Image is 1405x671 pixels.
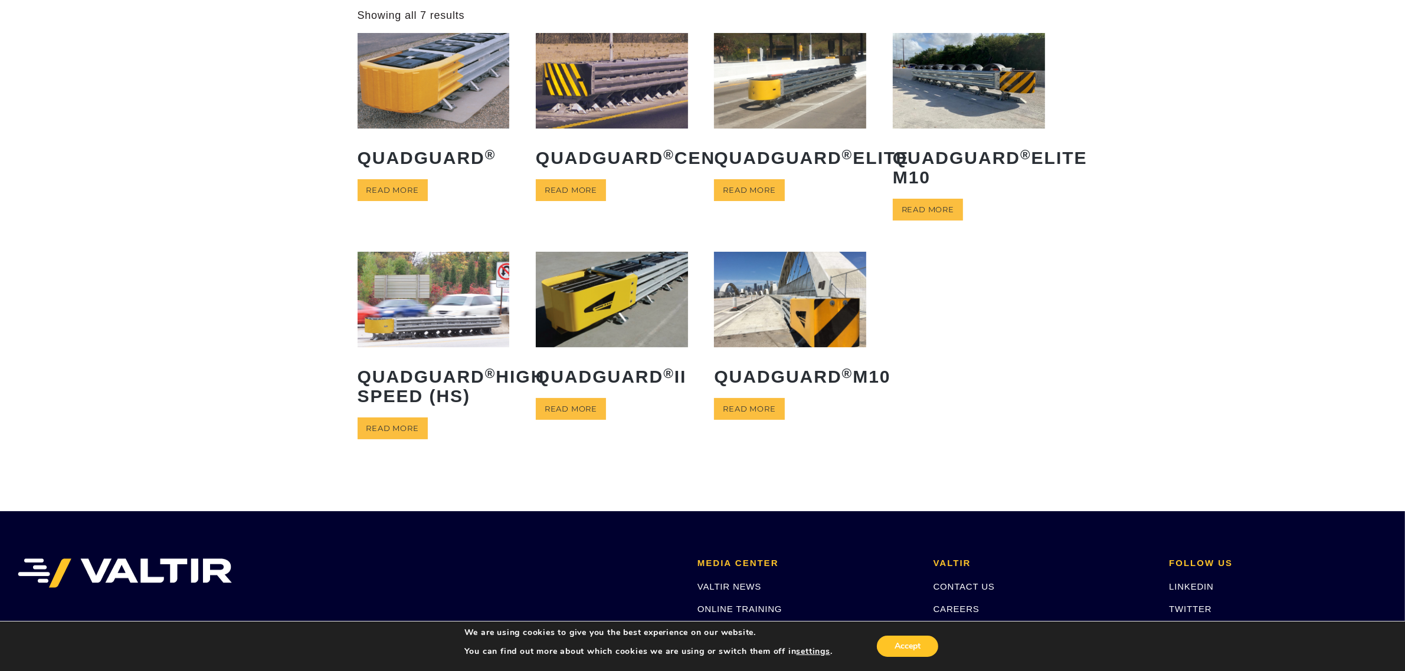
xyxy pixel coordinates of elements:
h2: QuadGuard M10 [714,358,866,395]
img: VALTIR [18,558,232,588]
a: QuadGuard®High Speed (HS) [358,252,510,414]
sup: ® [485,147,496,162]
h2: QuadGuard Elite M10 [893,139,1045,196]
a: VALTIR NEWS [697,581,761,591]
sup: ® [842,366,853,381]
a: Read more about “QuadGuard® CEN” [536,179,606,201]
sup: ® [663,147,674,162]
h2: QuadGuard Elite [714,139,866,176]
sup: ® [1020,147,1031,162]
a: Read more about “QuadGuard® High Speed (HS)” [358,417,428,439]
h2: VALTIR [934,558,1152,568]
sup: ® [842,147,853,162]
a: ONLINE TRAINING [697,604,782,614]
a: Read more about “QuadGuard® Elite M10” [893,199,963,221]
a: QuadGuard®Elite M10 [893,33,1045,195]
a: QuadGuard®M10 [714,252,866,394]
a: Read more about “QuadGuard®” [358,179,428,201]
a: LINKEDIN [1169,581,1214,591]
h2: QuadGuard CEN [536,139,688,176]
sup: ® [485,366,496,381]
a: TWITTER [1169,604,1211,614]
h2: QuadGuard II [536,358,688,395]
a: CONTACT US [934,581,995,591]
button: Accept [877,636,938,657]
a: CAREERS [934,604,980,614]
h2: FOLLOW US [1169,558,1387,568]
sup: ® [663,366,674,381]
p: Showing all 7 results [358,9,465,22]
a: Read more about “QuadGuard® M10” [714,398,784,420]
a: QuadGuard®II [536,252,688,394]
h2: MEDIA CENTER [697,558,916,568]
p: We are using cookies to give you the best experience on our website. [464,627,833,638]
h2: QuadGuard High Speed (HS) [358,358,510,415]
p: You can find out more about which cookies we are using or switch them off in . [464,646,833,657]
a: QuadGuard® [358,33,510,176]
a: QuadGuard®Elite [714,33,866,176]
h2: QuadGuard [358,139,510,176]
button: settings [797,646,830,657]
a: Read more about “QuadGuard® Elite” [714,179,784,201]
a: QuadGuard®CEN [536,33,688,176]
a: Read more about “QuadGuard® II” [536,398,606,420]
